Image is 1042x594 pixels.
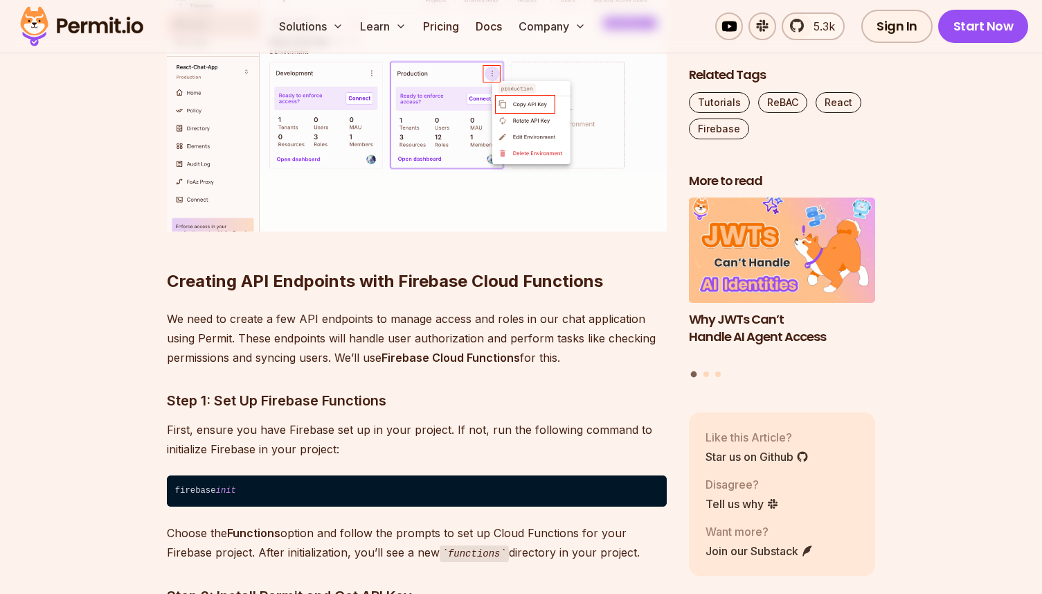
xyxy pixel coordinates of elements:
span: init [216,486,236,496]
a: Sign In [861,10,933,43]
img: Permit logo [14,3,150,50]
h3: Step 1: Set Up Firebase Functions [167,390,667,412]
strong: Firebase Cloud Functions [381,351,520,365]
p: Like this Article? [706,429,809,446]
a: ReBAC [758,92,807,113]
button: Go to slide 3 [715,372,721,377]
a: Firebase [689,119,749,139]
p: First, ensure you have Firebase set up in your project. If not, run the following command to init... [167,420,667,459]
a: Tutorials [689,92,750,113]
a: Tell us why [706,496,779,512]
a: Docs [470,12,507,40]
span: 5.3k [805,18,835,35]
a: Start Now [938,10,1029,43]
h3: Why JWTs Can’t Handle AI Agent Access [689,311,876,346]
button: Learn [354,12,412,40]
p: We need to create a few API endpoints to manage access and roles in our chat application using Pe... [167,309,667,367]
p: Want more? [706,523,814,540]
button: Solutions [273,12,349,40]
h2: Creating API Endpoints with Firebase Cloud Functions [167,215,667,292]
code: firebase [167,475,667,507]
strong: Functions [227,526,280,540]
a: React [816,92,861,113]
button: Go to slide 2 [703,372,709,377]
li: 1 of 3 [689,198,876,363]
a: Star us on Github [706,448,809,465]
code: functions [440,545,509,562]
button: Go to slide 1 [691,372,697,378]
p: Disagree? [706,476,779,493]
h2: Related Tags [689,67,876,84]
img: Why JWTs Can’t Handle AI Agent Access [689,198,876,304]
a: Pricing [417,12,465,40]
button: Company [513,12,591,40]
h2: More to read [689,173,876,190]
a: Why JWTs Can’t Handle AI Agent AccessWhy JWTs Can’t Handle AI Agent Access [689,198,876,363]
p: Choose the option and follow the prompts to set up Cloud Functions for your Firebase project. Aft... [167,523,667,563]
div: Posts [689,198,876,380]
a: Join our Substack [706,543,814,559]
a: 5.3k [782,12,845,40]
